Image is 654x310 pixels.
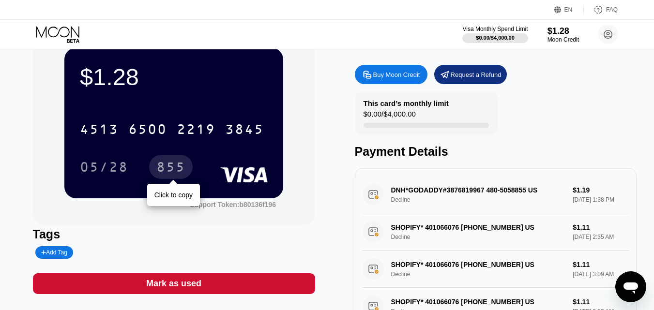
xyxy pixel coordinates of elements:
div: Visa Monthly Spend Limit$0.00/$4,000.00 [462,26,528,43]
div: $0.00 / $4,000.00 [364,110,416,123]
div: Moon Credit [548,36,579,43]
div: EN [554,5,584,15]
div: This card’s monthly limit [364,99,449,107]
div: FAQ [584,5,618,15]
div: 855 [149,155,193,179]
div: Mark as used [146,278,201,289]
div: Add Tag [41,249,67,256]
div: 4513 [80,123,119,138]
div: $1.28 [548,26,579,36]
div: Buy Moon Credit [373,71,420,79]
div: $1.28 [80,63,268,90]
div: Payment Details [355,145,637,159]
div: 2219 [177,123,215,138]
div: FAQ [606,6,618,13]
div: Click to copy [154,191,193,199]
div: Support Token:b80136f196 [190,201,276,208]
div: $0.00 / $4,000.00 [476,35,515,41]
div: Request a Refund [451,71,502,79]
div: Mark as used [33,273,315,294]
div: Visa Monthly Spend Limit [462,26,528,32]
div: 4513650022193845 [74,117,270,141]
div: 855 [156,161,185,176]
div: EN [564,6,573,13]
div: Buy Moon Credit [355,65,427,84]
div: 05/28 [80,161,128,176]
div: Request a Refund [434,65,507,84]
div: Support Token: b80136f196 [190,201,276,208]
div: 3845 [225,123,264,138]
div: 6500 [128,123,167,138]
div: Add Tag [35,246,73,259]
div: Tags [33,227,315,241]
iframe: Button to launch messaging window [615,271,646,302]
div: 05/28 [73,155,136,179]
div: $1.28Moon Credit [548,26,579,43]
